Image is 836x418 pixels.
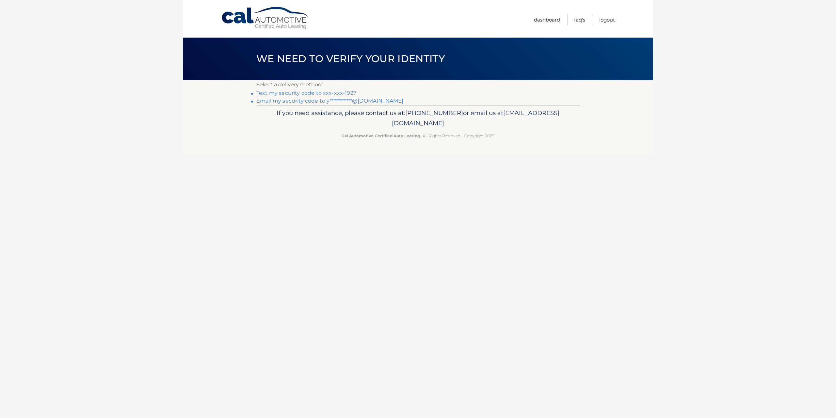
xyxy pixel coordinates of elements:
[256,90,356,96] a: Text my security code to xxx-xxx-1927
[256,80,580,89] p: Select a delivery method:
[256,53,445,65] span: We need to verify your identity
[221,7,309,30] a: Cal Automotive
[574,14,585,25] a: FAQ's
[405,109,463,117] span: [PHONE_NUMBER]
[599,14,615,25] a: Logout
[261,132,575,139] p: - All Rights Reserved - Copyright 2025
[261,108,575,129] p: If you need assistance, please contact us at: or email us at
[534,14,560,25] a: Dashboard
[342,133,420,138] strong: Cal Automotive Certified Auto Leasing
